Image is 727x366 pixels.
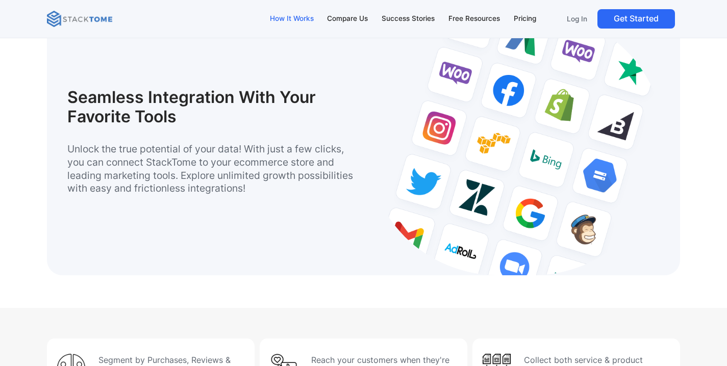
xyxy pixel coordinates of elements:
[448,13,500,24] div: Free Resources
[366,12,665,275] img: Seamless integration with your favorite tools
[567,14,587,23] p: Log In
[322,8,373,30] a: Compare Us
[444,8,505,30] a: Free Resources
[561,9,593,29] a: Log In
[270,13,314,24] div: How It Works
[514,13,536,24] div: Pricing
[265,8,318,30] a: How It Works
[597,9,675,29] a: Get Started
[67,143,355,195] p: Unlock the true potential of your data! With just a few clicks, you can connect StackTome to your...
[382,13,435,24] div: Success Stories
[377,8,440,30] a: Success Stories
[67,88,324,127] h1: Seamless Integration With Your Favorite Tools
[509,8,541,30] a: Pricing
[327,13,368,24] div: Compare Us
